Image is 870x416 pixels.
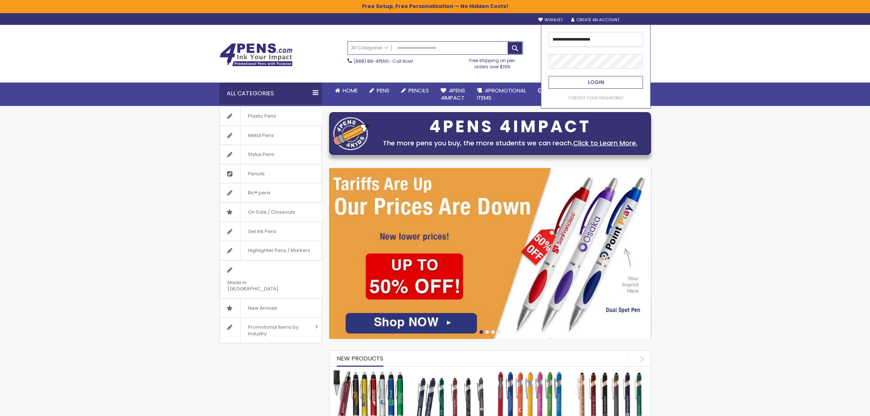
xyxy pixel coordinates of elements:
[220,126,321,145] a: Metal Pens
[220,260,321,298] a: Made in [GEOGRAPHIC_DATA]
[588,79,604,86] span: Login
[373,138,647,148] div: The more pens you buy, the more students we can reach.
[220,273,303,298] span: Made in [GEOGRAPHIC_DATA]
[574,370,647,376] a: Ellipse Softy Rose Gold Classic with Stylus Pen - Silver Laser
[240,222,284,241] span: Gel Ink Pens
[354,58,413,64] span: - Call Now!
[532,83,565,99] a: Rush
[329,83,364,99] a: Home
[220,107,321,126] a: Plastic Pens
[240,126,281,145] span: Metal Pens
[240,164,272,183] span: Pencils
[219,43,293,66] img: 4Pens Custom Pens and Promotional Products
[373,119,647,134] div: 4PENS 4IMPACT
[219,83,322,104] div: All Categories
[471,83,532,106] a: 4PROMOTIONALITEMS
[240,107,283,126] span: Plastic Pens
[240,203,302,222] span: On Sale / Closeouts
[573,138,637,148] a: Click to Learn More.
[395,83,435,99] a: Pencils
[408,87,429,94] span: Pencils
[626,18,651,23] div: Sign In
[240,183,278,202] span: Bic® pens
[240,145,282,164] span: Stylus Pens
[220,183,321,202] a: Bic® pens
[220,241,321,260] a: Highlighter Pens / Markers
[333,370,406,376] a: The Barton Custom Pens Special Offer
[220,222,321,241] a: Gel Ink Pens
[549,76,643,89] button: Login
[622,352,634,365] div: prev
[493,370,566,376] a: Ellipse Softy Brights with Stylus Pen - Laser
[220,318,321,343] a: Promotional Items by Industry
[354,58,389,64] a: (888) 88-4PENS
[441,87,465,102] span: 4Pens 4impact
[364,83,395,99] a: Pens
[571,17,619,23] a: Create an Account
[351,45,388,51] span: All Categories
[538,17,562,23] a: Wishlist
[337,354,383,363] span: New Products
[220,145,321,164] a: Stylus Pens
[240,299,285,318] span: New Arrivals
[220,164,321,183] a: Pencils
[348,42,392,54] a: All Categories
[333,117,370,150] img: four_pen_logo.png
[240,241,317,260] span: Highlighter Pens / Markers
[220,203,321,222] a: On Sale / Closeouts
[240,318,313,343] span: Promotional Items by Industry
[377,87,389,94] span: Pens
[413,370,486,376] a: Custom Soft Touch Metal Pen - Stylus Top
[435,83,471,106] a: 4Pens4impact
[343,87,358,94] span: Home
[220,299,321,318] a: New Arrivals
[462,55,523,69] div: Free shipping on pen orders over $199
[636,352,649,365] div: next
[477,87,526,102] span: 4PROMOTIONAL ITEMS
[329,168,651,339] img: /cheap-promotional-products.html
[568,95,623,101] a: Forgot Your Password?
